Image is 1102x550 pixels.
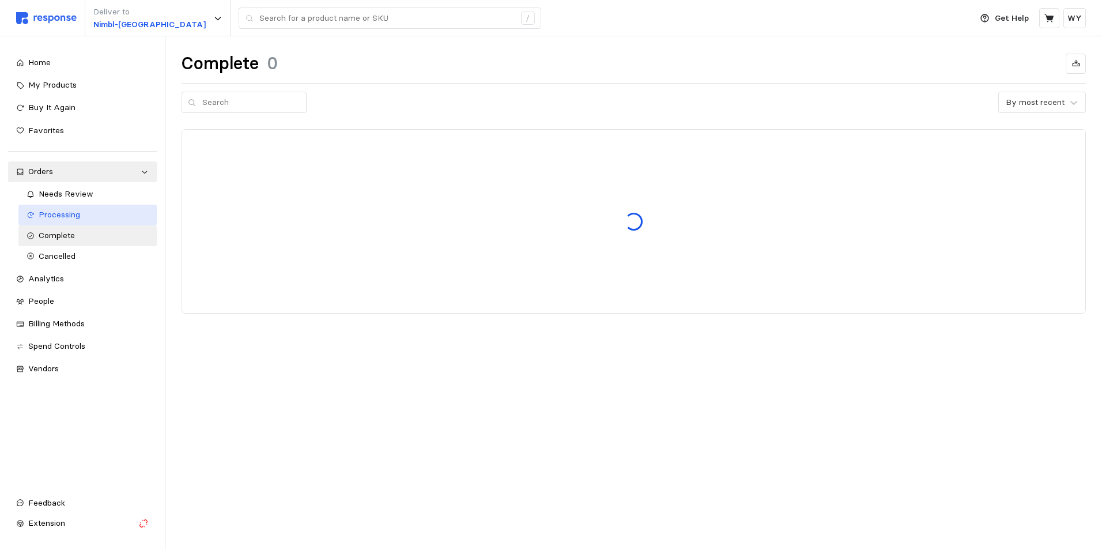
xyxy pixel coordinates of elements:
a: Billing Methods [8,314,157,334]
span: Analytics [28,273,64,284]
input: Search [202,92,300,113]
span: Feedback [28,498,65,508]
a: People [8,291,157,312]
a: Vendors [8,359,157,379]
a: Spend Controls [8,336,157,357]
span: Extension [28,518,65,528]
span: Cancelled [39,251,76,261]
button: Get Help [973,7,1036,29]
p: Deliver to [93,6,206,18]
span: Complete [39,230,75,240]
button: Feedback [8,493,157,514]
span: People [28,296,54,306]
p: Get Help [995,12,1029,25]
p: WY [1067,12,1082,25]
p: Nimbl-[GEOGRAPHIC_DATA] [93,18,206,31]
a: My Products [8,75,157,96]
button: Extension [8,513,157,534]
span: Spend Controls [28,341,85,351]
span: Buy It Again [28,102,76,112]
a: Buy It Again [8,97,157,118]
img: svg%3e [16,12,77,24]
a: Home [8,52,157,73]
input: Search for a product name or SKU [259,8,515,29]
span: Home [28,57,51,67]
a: Analytics [8,269,157,289]
a: Complete [18,225,157,246]
h1: 0 [267,52,278,75]
a: Needs Review [18,184,157,205]
a: Processing [18,205,157,225]
a: Favorites [8,120,157,141]
div: By most recent [1006,96,1065,108]
h1: Complete [182,52,259,75]
a: Cancelled [18,246,157,267]
a: Orders [8,161,157,182]
div: Orders [28,165,137,178]
span: Vendors [28,363,59,374]
span: Processing [39,209,80,220]
span: Billing Methods [28,318,85,329]
span: Favorites [28,125,64,135]
span: My Products [28,80,77,90]
button: WY [1063,8,1086,28]
div: / [521,12,535,25]
span: Needs Review [39,189,93,199]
